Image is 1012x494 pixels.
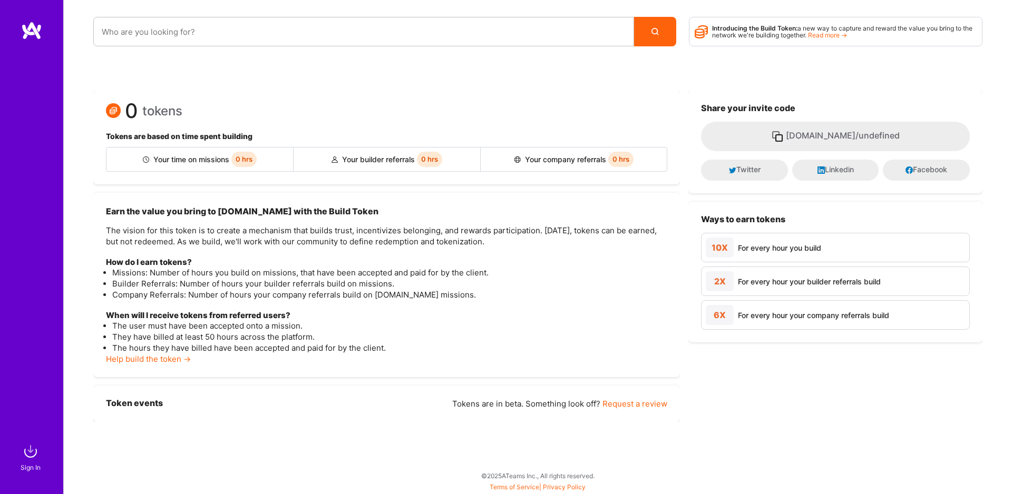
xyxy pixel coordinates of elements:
[106,225,659,247] p: The vision for this token is to create a mechanism that builds trust, incentivizes belonging, and...
[602,399,667,409] a: Request a review
[102,18,626,45] input: overall type: UNKNOWN_TYPE server type: NO_SERVER_DATA heuristic type: UNKNOWN_TYPE label: Who ar...
[142,105,182,116] span: tokens
[20,441,41,462] img: sign in
[818,166,825,174] i: icon LinkedInDark
[112,342,659,353] li: The hours they have billed have been accepted and paid for by the client.
[543,483,586,491] a: Privacy Policy
[112,320,659,331] li: The user must have been accepted onto a mission.
[106,258,659,267] h4: How do I earn tokens?
[706,271,734,291] div: 2X
[883,160,970,181] button: Facebook
[808,31,847,39] a: Read more →
[452,399,600,409] span: Tokens are in beta. Something look off?
[22,441,41,473] a: sign inSign In
[738,310,889,321] div: For every hour your company referrals build
[706,238,734,258] div: 10X
[490,483,586,491] span: |
[106,398,163,409] h3: Token events
[701,122,970,151] button: [DOMAIN_NAME]/undefined
[712,24,797,32] strong: Introducing the Build Token:
[106,103,121,118] img: Token icon
[701,214,970,224] h3: Ways to earn tokens
[651,28,659,35] i: icon Search
[112,331,659,342] li: They have billed at least 50 hours across the platform.
[106,205,659,217] h3: Earn the value you bring to [DOMAIN_NAME] with the Build Token
[771,130,784,143] i: icon Copy
[701,160,788,181] button: Twitter
[143,156,149,163] img: Builder icon
[792,160,879,181] button: Linkedin
[112,289,659,300] li: Company Referrals: Number of hours your company referrals build on [DOMAIN_NAME] missions.
[738,276,881,287] div: For every hour your builder referrals build
[701,103,970,113] h3: Share your invite code
[21,21,42,40] img: logo
[514,156,521,163] img: Company referral icon
[106,132,667,141] h4: Tokens are based on time spent building
[112,267,659,278] li: Missions: Number of hours you build on missions, that have been accepted and paid for by the client.
[106,311,659,320] h4: When will I receive tokens from referred users?
[490,483,539,491] a: Terms of Service
[231,152,257,167] span: 0 hrs
[481,147,667,171] div: Your company referrals
[332,156,338,163] img: Builder referral icon
[417,152,442,167] span: 0 hrs
[729,166,736,174] i: icon Twitter
[738,242,821,253] div: For every hour you build
[63,462,1012,489] div: © 2025 ATeams Inc., All rights reserved.
[906,166,913,174] i: icon Facebook
[695,22,708,42] i: icon Points
[106,147,294,171] div: Your time on missions
[106,354,191,364] a: Help build the token →
[608,152,634,167] span: 0 hrs
[125,105,138,116] span: 0
[294,147,481,171] div: Your builder referrals
[712,24,972,39] span: a new way to capture and reward the value you bring to the network we're building together.
[706,305,734,325] div: 6X
[112,278,659,289] li: Builder Referrals: Number of hours your builder referrals build on missions.
[21,462,41,473] div: Sign In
